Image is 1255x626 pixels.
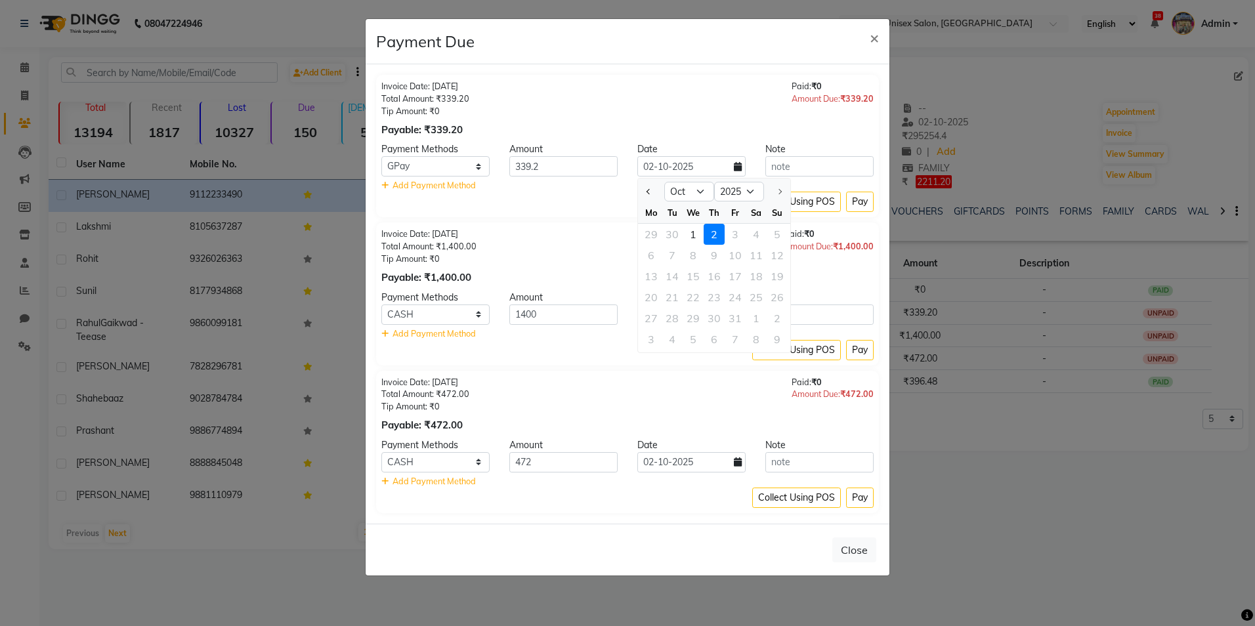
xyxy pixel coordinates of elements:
[767,202,788,223] div: Su
[662,224,683,245] div: 30
[683,224,704,245] div: Wednesday, October 1, 2025
[752,340,841,360] button: Collect Using POS
[376,30,475,53] h4: Payment Due
[637,452,746,472] input: yyyy-mm-dd
[641,224,662,245] div: 29
[662,224,683,245] div: Tuesday, September 30, 2025
[832,537,876,562] button: Close
[784,228,874,240] div: Paid:
[752,192,841,212] button: Collect Using POS
[765,304,874,325] input: note
[833,241,874,251] span: ₹1,400.00
[755,438,883,452] div: Note
[870,28,879,47] span: ×
[846,192,874,212] button: Pay
[381,228,477,240] div: Invoice Date: [DATE]
[755,291,883,304] div: Note
[840,93,874,104] span: ₹339.20
[664,182,714,201] select: Select month
[627,291,755,304] div: Date
[381,376,469,388] div: Invoice Date: [DATE]
[381,400,469,413] div: Tip Amount: ₹0
[509,304,618,325] input: Amount
[641,202,662,223] div: Mo
[381,418,469,433] div: Payable: ₹472.00
[372,291,500,304] div: Payment Methods
[381,270,477,285] div: Payable: ₹1,400.00
[859,19,889,56] button: Close
[804,228,815,239] span: ₹0
[641,224,662,245] div: Monday, September 29, 2025
[765,156,874,177] input: note
[372,142,500,156] div: Payment Methods
[393,328,476,339] span: Add Payment Method
[393,476,476,486] span: Add Payment Method
[381,253,477,265] div: Tip Amount: ₹0
[840,388,874,399] span: ₹472.00
[792,93,874,105] div: Amount Due:
[811,81,822,91] span: ₹0
[393,180,476,190] span: Add Payment Method
[509,452,618,472] input: Amount
[683,202,704,223] div: We
[792,388,874,400] div: Amount Due:
[381,123,469,138] div: Payable: ₹339.20
[765,452,874,472] input: note
[500,291,627,304] div: Amount
[381,105,469,117] div: Tip Amount: ₹0
[846,340,874,360] button: Pay
[714,182,764,201] select: Select year
[372,438,500,452] div: Payment Methods
[725,202,746,223] div: Fr
[811,377,822,387] span: ₹0
[500,438,627,452] div: Amount
[784,240,874,253] div: Amount Due:
[792,80,874,93] div: Paid:
[846,488,874,508] button: Pay
[683,224,704,245] div: 1
[746,202,767,223] div: Sa
[755,142,883,156] div: Note
[381,240,477,253] div: Total Amount: ₹1,400.00
[704,224,725,245] div: Thursday, October 2, 2025
[704,224,725,245] div: 2
[752,488,841,508] button: Collect Using POS
[643,181,654,202] button: Previous month
[627,142,755,156] div: Date
[509,156,618,177] input: Amount
[381,93,469,105] div: Total Amount: ₹339.20
[381,388,469,400] div: Total Amount: ₹472.00
[792,376,874,388] div: Paid:
[381,80,469,93] div: Invoice Date: [DATE]
[662,202,683,223] div: Tu
[637,156,746,177] input: yyyy-mm-dd
[627,438,755,452] div: Date
[704,202,725,223] div: Th
[500,142,627,156] div: Amount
